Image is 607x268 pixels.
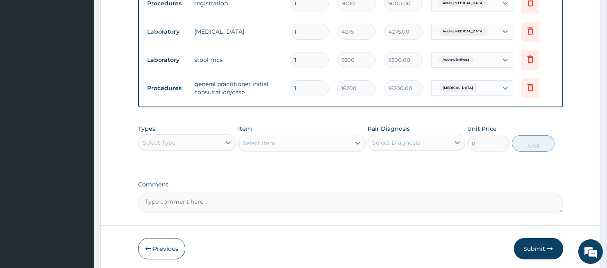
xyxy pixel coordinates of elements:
[138,125,155,132] label: Types
[15,41,33,61] img: d_794563401_company_1708531726252_794563401
[190,52,285,68] td: stool mcs
[439,27,488,36] span: Acute [MEDICAL_DATA]
[4,180,156,209] textarea: Type your message and hit 'Enter'
[238,125,252,133] label: Item
[138,181,563,188] label: Comment
[190,23,285,40] td: [MEDICAL_DATA]
[143,52,190,68] td: Laboratory
[48,81,113,164] span: We're online!
[439,56,474,64] span: Acute diarrhoea
[512,135,555,152] button: Add
[190,76,285,100] td: general practitioner initial consultation/case
[143,81,190,96] td: Procedures
[143,139,175,147] div: Select Type
[43,46,138,57] div: Chat with us now
[514,238,563,259] button: Submit
[372,139,420,147] div: Select Diagnosis
[143,24,190,39] td: Laboratory
[439,84,477,92] span: [MEDICAL_DATA]
[138,238,185,259] button: Previous
[467,125,497,133] label: Unit Price
[368,125,410,133] label: Pair Diagnosis
[134,4,154,24] div: Minimize live chat window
